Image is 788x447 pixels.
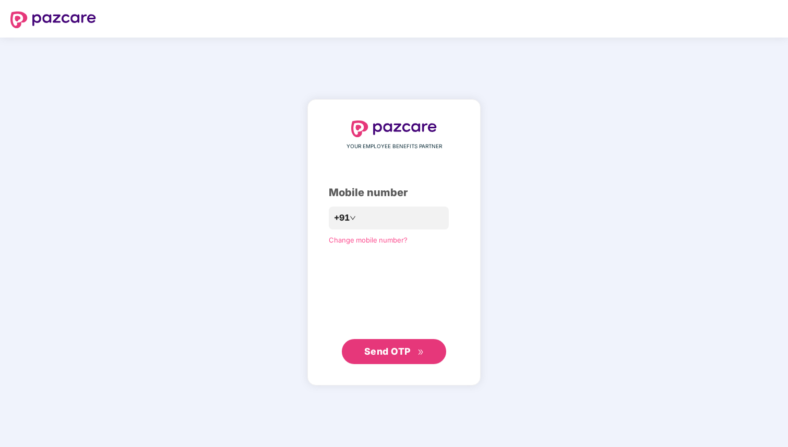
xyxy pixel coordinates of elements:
div: Mobile number [329,185,459,201]
img: logo [10,11,96,28]
span: double-right [417,349,424,356]
img: logo [351,120,437,137]
button: Send OTPdouble-right [342,339,446,364]
a: Change mobile number? [329,236,408,244]
span: YOUR EMPLOYEE BENEFITS PARTNER [347,142,442,151]
span: Send OTP [364,346,411,357]
span: down [350,215,356,221]
span: +91 [334,211,350,224]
